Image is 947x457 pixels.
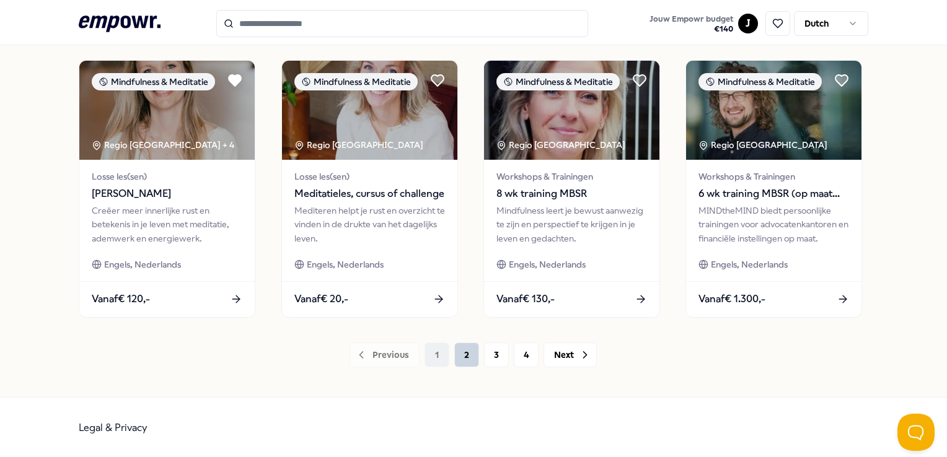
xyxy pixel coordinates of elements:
[282,61,457,160] img: package image
[79,422,148,433] a: Legal & Privacy
[698,138,829,152] div: Regio [GEOGRAPHIC_DATA]
[484,342,509,367] button: 3
[92,204,242,245] div: Creëer meer innerlijke rust en betekenis in je leven met meditatie, ademwerk en energiewerk.
[645,11,738,37] a: Jouw Empowr budget€140
[897,414,935,451] iframe: Help Scout Beacon - Open
[496,170,647,183] span: Workshops & Trainingen
[698,291,765,307] span: Vanaf € 1.300,-
[698,73,822,90] div: Mindfulness & Meditatie
[698,170,849,183] span: Workshops & Trainingen
[92,170,242,183] span: Losse les(sen)
[454,342,479,367] button: 2
[483,60,660,318] a: package imageMindfulness & MeditatieRegio [GEOGRAPHIC_DATA] Workshops & Trainingen8 wk training M...
[496,291,555,307] span: Vanaf € 130,-
[650,24,733,34] span: € 140
[698,186,849,202] span: 6 wk training MBSR (op maat gemaakt)
[294,170,445,183] span: Losse les(sen)
[294,291,348,307] span: Vanaf € 20,-
[281,60,458,318] a: package imageMindfulness & MeditatieRegio [GEOGRAPHIC_DATA] Losse les(sen)Meditatieles, cursus of...
[686,61,861,160] img: package image
[104,258,181,271] span: Engels, Nederlands
[92,138,234,152] div: Regio [GEOGRAPHIC_DATA] + 4
[496,186,647,202] span: 8 wk training MBSR
[647,12,736,37] button: Jouw Empowr budget€140
[650,14,733,24] span: Jouw Empowr budget
[698,204,849,245] div: MINDtheMIND biedt persoonlijke trainingen voor advocatenkantoren en financiële instellingen op maat.
[92,186,242,202] span: [PERSON_NAME]
[79,60,255,318] a: package imageMindfulness & MeditatieRegio [GEOGRAPHIC_DATA] + 4Losse les(sen)[PERSON_NAME]Creëer ...
[509,258,586,271] span: Engels, Nederlands
[79,61,255,160] img: package image
[294,186,445,202] span: Meditatieles, cursus of challenge
[514,342,539,367] button: 4
[738,14,758,33] button: J
[711,258,788,271] span: Engels, Nederlands
[294,204,445,245] div: Mediteren helpt je rust en overzicht te vinden in de drukte van het dagelijks leven.
[92,73,215,90] div: Mindfulness & Meditatie
[307,258,384,271] span: Engels, Nederlands
[685,60,862,318] a: package imageMindfulness & MeditatieRegio [GEOGRAPHIC_DATA] Workshops & Trainingen6 wk training M...
[544,342,597,367] button: Next
[496,138,627,152] div: Regio [GEOGRAPHIC_DATA]
[496,204,647,245] div: Mindfulness leert je bewust aanwezig te zijn en perspectief te krijgen in je leven en gedachten.
[92,291,150,307] span: Vanaf € 120,-
[294,73,418,90] div: Mindfulness & Meditatie
[496,73,620,90] div: Mindfulness & Meditatie
[484,61,659,160] img: package image
[294,138,425,152] div: Regio [GEOGRAPHIC_DATA]
[216,10,588,37] input: Search for products, categories or subcategories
